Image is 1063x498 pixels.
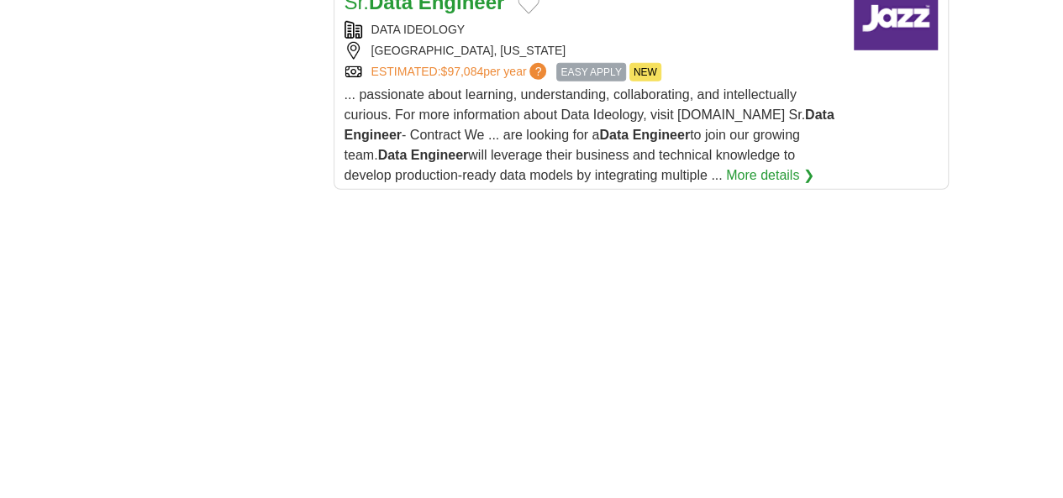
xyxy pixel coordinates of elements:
span: ... passionate about learning, understanding, collaborating, and intellectually curious. For more... [345,87,834,182]
div: DATA IDEOLOGY [345,21,840,39]
span: NEW [629,63,661,81]
a: ESTIMATED:$97,084per year? [371,63,550,81]
a: More details ❯ [726,165,814,186]
div: [GEOGRAPHIC_DATA], [US_STATE] [345,42,840,60]
span: ? [529,63,546,80]
strong: Data [599,128,629,142]
span: $97,084 [440,65,483,78]
strong: Engineer [345,128,402,142]
strong: Engineer [632,128,689,142]
strong: Data [805,107,834,122]
strong: Data [378,148,408,162]
span: EASY APPLY [556,63,625,81]
strong: Engineer [411,148,468,162]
